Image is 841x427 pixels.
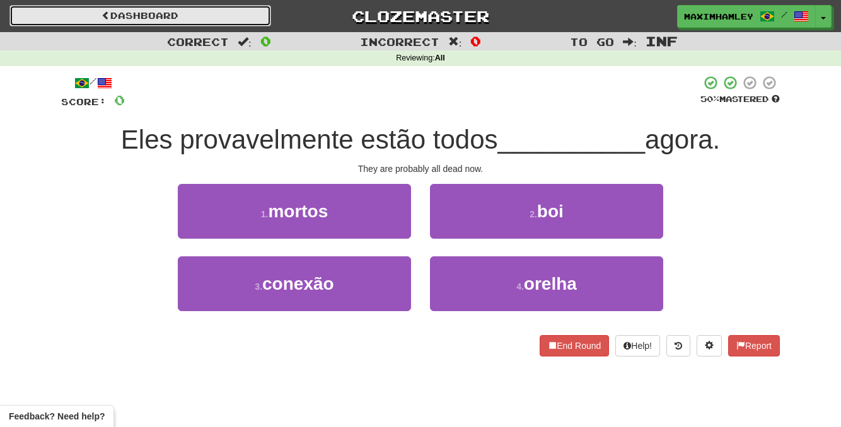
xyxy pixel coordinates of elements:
[290,5,552,27] a: Clozemaster
[260,33,271,48] span: 0
[524,274,577,293] span: orelha
[700,94,719,104] span: 50 %
[262,274,334,293] span: conexão
[684,11,753,22] span: maximhamley
[623,37,637,47] span: :
[615,335,660,356] button: Help!
[238,37,252,47] span: :
[530,209,537,219] small: 2 .
[540,335,609,356] button: End Round
[9,5,271,26] a: Dashboard
[448,37,462,47] span: :
[114,92,125,108] span: 0
[645,125,720,154] span: agora.
[268,202,328,221] span: mortos
[121,125,498,154] span: Eles provavelmente estão todos
[9,410,105,423] span: Open feedback widget
[178,256,411,311] button: 3.conexão
[435,54,445,62] strong: All
[516,282,524,292] small: 4 .
[430,184,663,239] button: 2.boi
[666,335,690,356] button: Round history (alt+y)
[646,33,678,48] span: Inf
[360,35,439,48] span: Incorrect
[167,35,229,48] span: Correct
[728,335,780,356] button: Report
[61,96,107,107] span: Score:
[255,282,262,292] small: 3 .
[430,256,663,311] button: 4.orelha
[700,94,780,105] div: Mastered
[61,75,125,91] div: /
[178,184,411,239] button: 1.mortos
[537,202,564,221] span: boi
[677,5,816,28] a: maximhamley /
[261,209,269,219] small: 1 .
[781,10,787,19] span: /
[470,33,481,48] span: 0
[570,35,614,48] span: To go
[498,125,646,154] span: __________
[61,162,780,175] div: They are probably all dead now.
